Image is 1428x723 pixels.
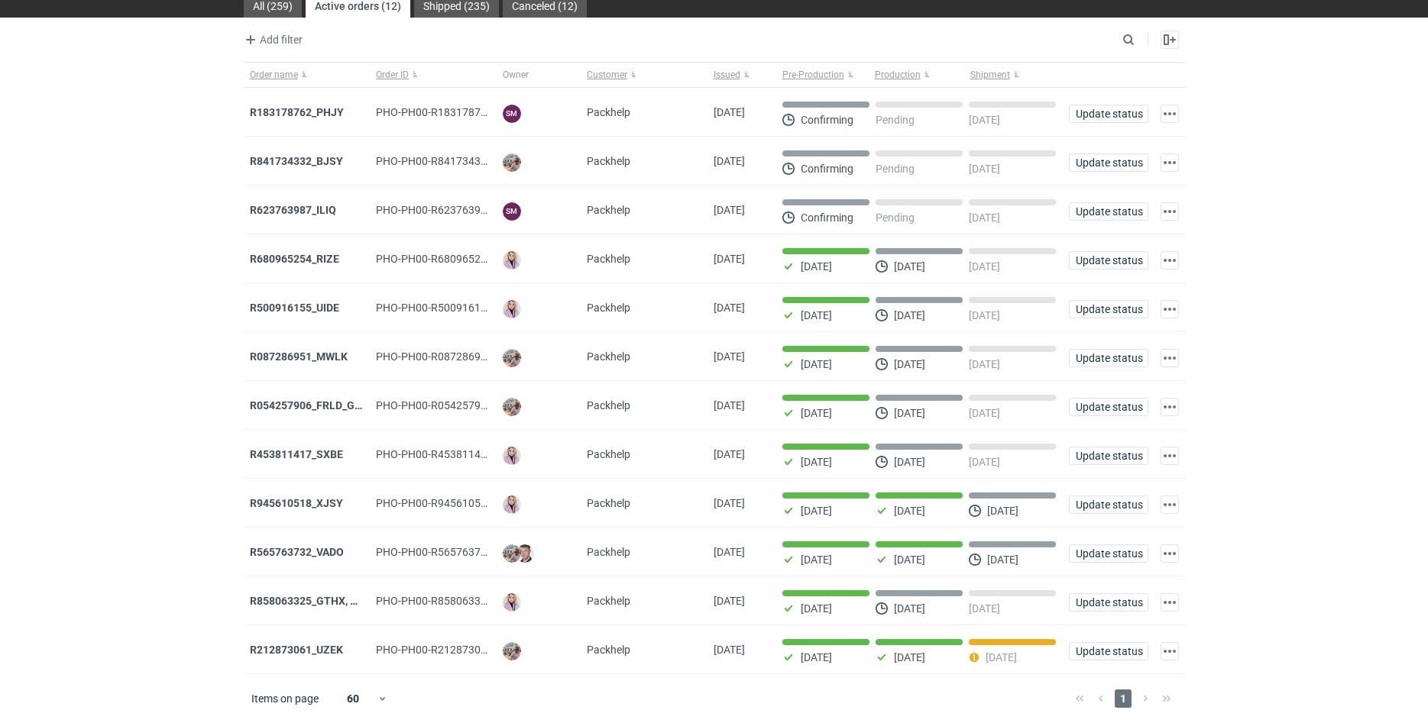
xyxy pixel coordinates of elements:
span: Packhelp [587,448,630,460]
strong: R680965254_RIZE [250,253,339,265]
img: Klaudia Wiśniewska [503,300,521,318]
span: Update status [1076,548,1141,559]
p: Confirming [801,114,853,126]
span: PHO-PH00-R565763732_VADO [376,546,525,558]
a: R183178762_PHJY [250,106,344,118]
p: [DATE] [986,651,1017,663]
a: R087286951_MWLK [250,350,348,363]
span: Issued [714,69,740,81]
span: PHO-PH00-R500916155_UIDE [376,302,520,314]
p: [DATE] [987,554,1018,566]
span: Packhelp [587,497,630,509]
img: Klaudia Wiśniewska [503,447,521,465]
span: 03/09/2025 [714,448,745,460]
img: Klaudia Wiśniewska [503,593,521,612]
button: Update status [1069,300,1148,318]
p: [DATE] [969,309,1000,321]
span: 29/08/2025 [714,546,745,558]
span: Packhelp [587,350,630,363]
span: PHO-PH00-R841734332_BJSY [376,155,523,167]
button: Actions [1161,153,1179,172]
span: Shipment [970,69,1010,81]
span: Packhelp [587,106,630,118]
span: 05/09/2025 [714,302,745,314]
p: [DATE] [969,211,1000,224]
span: 11/09/2025 [714,204,745,216]
button: Update status [1069,447,1148,465]
p: [DATE] [969,407,1000,419]
span: Update status [1076,304,1141,315]
p: [DATE] [969,456,1000,468]
span: Order name [250,69,298,81]
button: Update status [1069,251,1148,270]
p: [DATE] [969,602,1000,615]
span: PHO-PH00-R680965254_RIZE [376,253,520,265]
button: Actions [1161,642,1179,660]
a: R453811417_SXBE [250,448,343,460]
span: Production [875,69,921,81]
img: Klaudia Wiśniewska [503,495,521,514]
p: [DATE] [894,407,925,419]
figcaption: SM [503,202,521,221]
img: Michał Palasek [503,153,521,172]
span: PHO-PH00-R623763987_ILIQ [376,204,517,216]
p: [DATE] [969,358,1000,370]
span: 04/09/2025 [714,350,745,363]
p: Pending [876,211,915,224]
button: Actions [1161,300,1179,318]
p: [DATE] [969,114,1000,126]
span: 02/09/2025 [714,497,745,509]
span: Packhelp [587,644,630,656]
p: [DATE] [801,505,832,517]
p: [DATE] [801,554,832,566]
span: Update status [1076,353,1141,363]
button: Shipment [967,63,1063,87]
p: [DATE] [894,651,925,663]
p: [DATE] [969,260,1000,273]
p: [DATE] [894,260,925,273]
a: R565763732_VADO [250,546,344,558]
p: [DATE] [801,602,832,615]
span: Pre-Production [782,69,844,81]
button: Update status [1069,349,1148,367]
span: 15/09/2025 [714,106,745,118]
button: Order name [244,63,371,87]
button: Actions [1161,251,1179,270]
span: 27/08/2025 [714,595,745,607]
button: Actions [1161,105,1179,123]
img: Michał Palasek [503,349,521,367]
button: Actions [1161,593,1179,612]
img: Maciej Sikora [516,544,534,563]
button: Update status [1069,495,1148,514]
div: 60 [329,688,378,709]
span: 04/09/2025 [714,399,745,412]
span: Update status [1076,597,1141,608]
p: Confirming [801,163,853,175]
p: [DATE] [801,358,832,370]
a: R054257906_FRLD_GMZJ_SABM [250,399,411,412]
a: R623763987_ILIQ [250,204,336,216]
span: Items on page [251,691,319,706]
img: Michał Palasek [503,642,521,660]
button: Add filter [241,31,303,49]
strong: R945610518_XJSY [250,497,343,509]
a: R212873061_UZEK [250,644,343,656]
img: Michał Palasek [503,544,521,563]
button: Update status [1069,544,1148,563]
span: 1 [1115,689,1132,708]
a: R858063325_GTHX, NNPL, JAAG, JGXY, QTVD, WZHN, ITNR, EUMI [250,595,568,607]
span: Update status [1076,646,1141,657]
strong: R841734332_BJSY [250,155,343,167]
span: PHO-PH00-R087286951_MWLK [376,350,529,363]
span: Packhelp [587,595,630,607]
button: Actions [1161,398,1179,416]
p: [DATE] [969,163,1000,175]
span: PHO-PH00-R212873061_UZEK [376,644,523,656]
p: [DATE] [894,554,925,566]
span: Owner [503,69,529,81]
